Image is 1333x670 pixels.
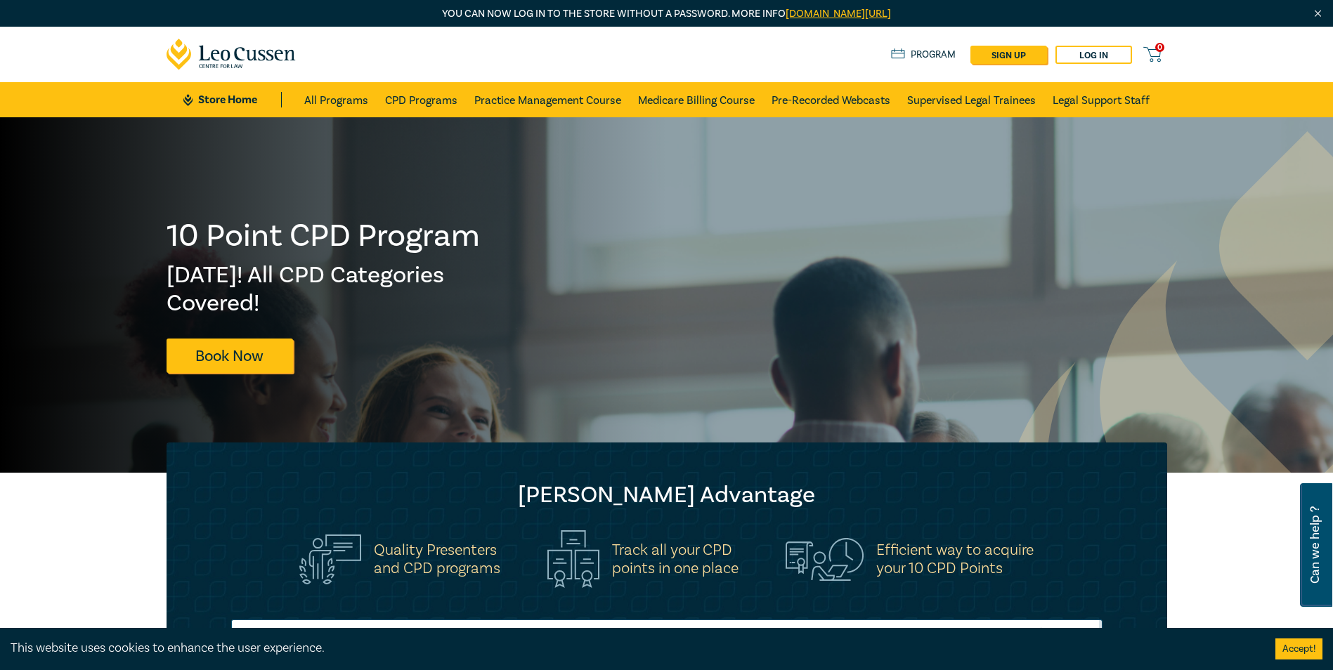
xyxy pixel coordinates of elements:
[1312,8,1324,20] img: Close
[891,47,956,63] a: Program
[786,7,891,20] a: [DOMAIN_NAME][URL]
[183,92,281,107] a: Store Home
[1275,638,1322,659] button: Accept cookies
[167,218,481,254] h1: 10 Point CPD Program
[11,639,1254,657] div: This website uses cookies to enhance the user experience.
[374,541,500,577] h5: Quality Presenters and CPD programs
[385,82,457,117] a: CPD Programs
[907,82,1036,117] a: Supervised Legal Trainees
[772,82,890,117] a: Pre-Recorded Webcasts
[474,82,621,117] a: Practice Management Course
[1053,82,1150,117] a: Legal Support Staff
[547,530,599,588] img: Track all your CPD<br>points in one place
[195,481,1139,509] h2: [PERSON_NAME] Advantage
[167,339,293,373] a: Book Now
[299,534,361,584] img: Quality Presenters<br>and CPD programs
[167,6,1167,22] p: You can now log in to the store without a password. More info
[876,541,1034,577] h5: Efficient way to acquire your 10 CPD Points
[167,261,481,317] h2: [DATE]! All CPD Categories Covered!
[612,541,739,577] h5: Track all your CPD points in one place
[786,538,864,580] img: Efficient way to acquire<br>your 10 CPD Points
[638,82,755,117] a: Medicare Billing Course
[304,82,368,117] a: All Programs
[1155,43,1164,52] span: 0
[970,46,1047,64] a: sign up
[1308,492,1322,598] span: Can we help ?
[1055,46,1132,64] a: Log in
